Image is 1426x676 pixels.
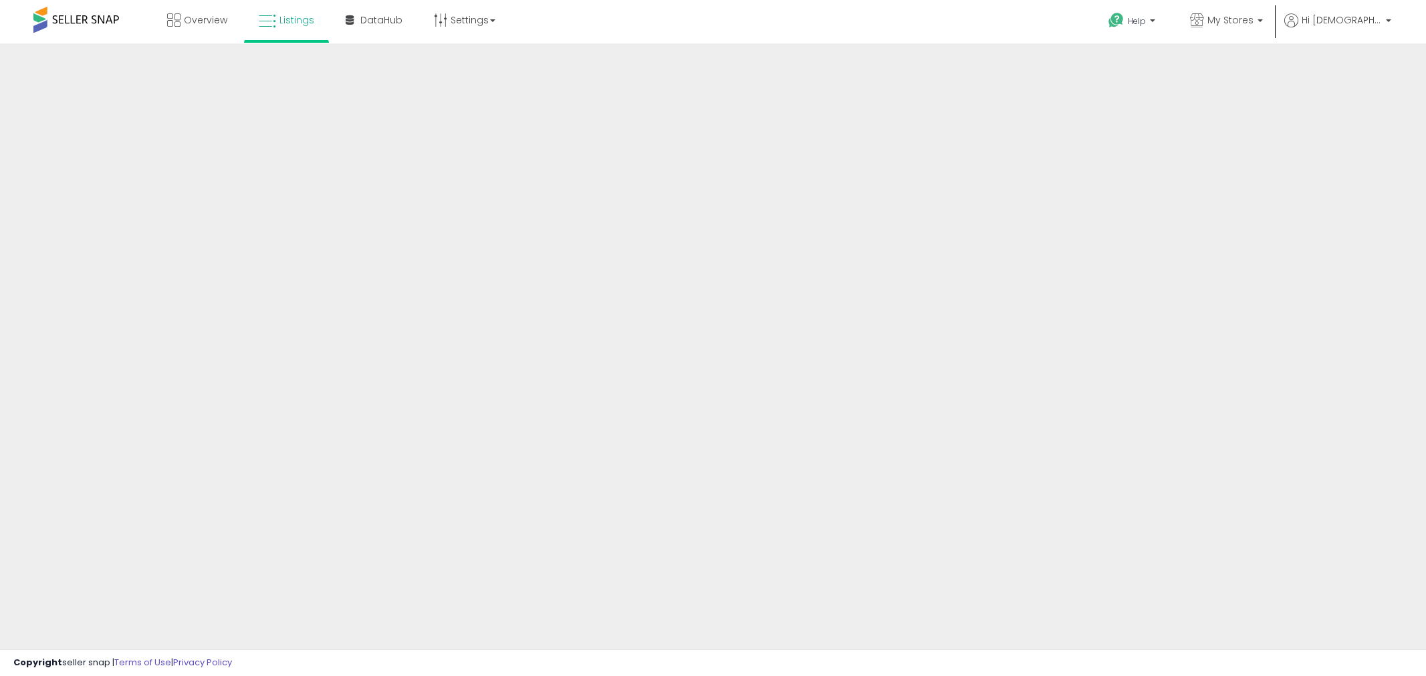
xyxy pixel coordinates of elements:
[1098,2,1169,43] a: Help
[279,13,314,27] span: Listings
[1284,13,1391,43] a: Hi [DEMOGRAPHIC_DATA]
[1302,13,1382,27] span: Hi [DEMOGRAPHIC_DATA]
[360,13,402,27] span: DataHub
[1108,12,1124,29] i: Get Help
[1128,15,1146,27] span: Help
[1207,13,1254,27] span: My Stores
[184,13,227,27] span: Overview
